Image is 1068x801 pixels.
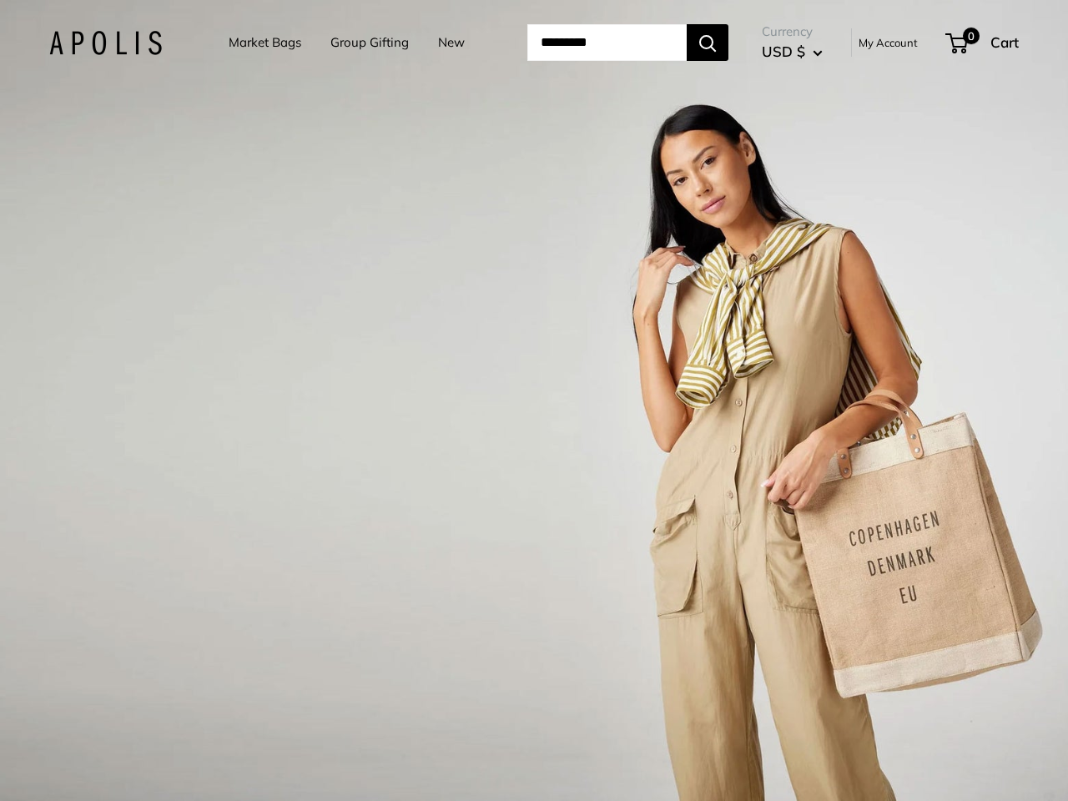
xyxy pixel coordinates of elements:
[438,31,465,54] a: New
[859,33,918,53] a: My Account
[947,29,1019,56] a: 0 Cart
[963,28,980,44] span: 0
[687,24,728,61] button: Search
[527,24,687,61] input: Search...
[990,33,1019,51] span: Cart
[49,31,162,55] img: Apolis
[762,43,805,60] span: USD $
[762,38,823,65] button: USD $
[229,31,301,54] a: Market Bags
[762,20,823,43] span: Currency
[330,31,409,54] a: Group Gifting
